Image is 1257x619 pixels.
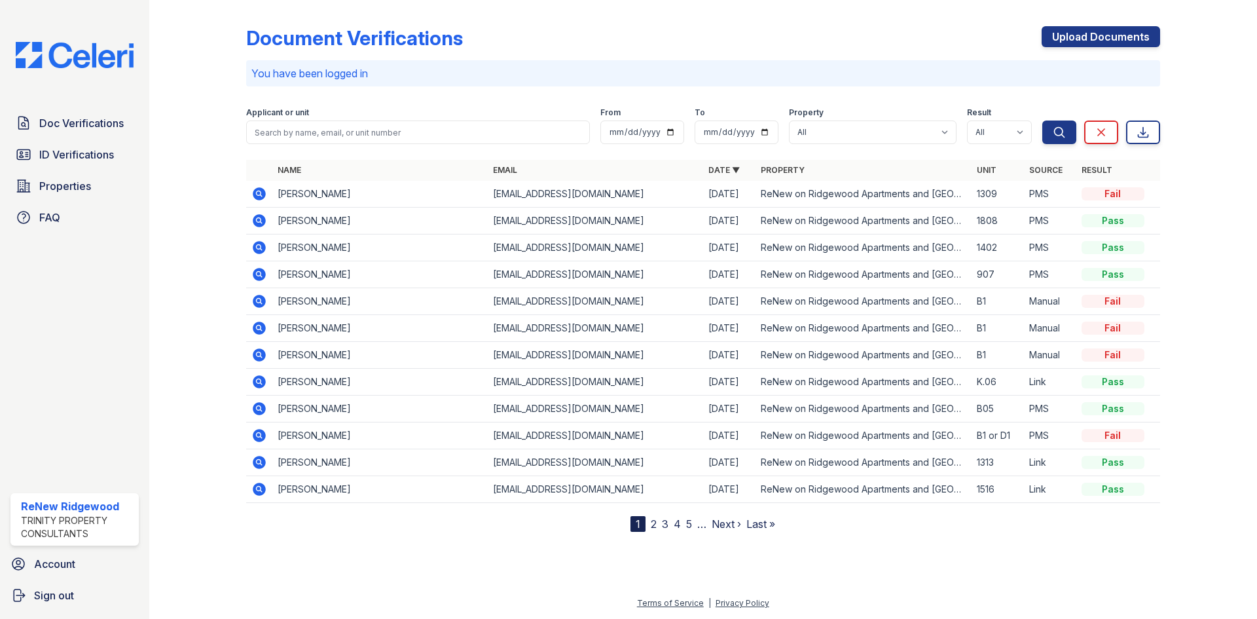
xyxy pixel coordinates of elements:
td: Link [1024,369,1076,396]
div: Trinity Property Consultants [21,514,134,540]
div: Fail [1082,429,1144,442]
td: B05 [972,396,1024,422]
a: Unit [977,165,996,175]
div: Document Verifications [246,26,463,50]
div: Fail [1082,187,1144,200]
a: Source [1029,165,1063,175]
td: [EMAIL_ADDRESS][DOMAIN_NAME] [488,208,703,234]
label: From [600,107,621,118]
td: Link [1024,449,1076,476]
td: [DATE] [703,288,756,315]
div: ReNew Ridgewood [21,498,134,514]
p: You have been logged in [251,66,1155,81]
span: … [697,516,706,532]
label: Property [789,107,824,118]
td: [EMAIL_ADDRESS][DOMAIN_NAME] [488,476,703,503]
td: ReNew on Ridgewood Apartments and [GEOGRAPHIC_DATA] [756,476,971,503]
td: [PERSON_NAME] [272,234,488,261]
a: Doc Verifications [10,110,139,136]
td: B1 or D1 [972,422,1024,449]
td: PMS [1024,422,1076,449]
a: 5 [686,517,692,531]
td: [EMAIL_ADDRESS][DOMAIN_NAME] [488,234,703,261]
td: [EMAIL_ADDRESS][DOMAIN_NAME] [488,181,703,208]
td: [DATE] [703,476,756,503]
a: 4 [674,517,681,531]
td: [DATE] [703,181,756,208]
td: [EMAIL_ADDRESS][DOMAIN_NAME] [488,315,703,342]
td: PMS [1024,181,1076,208]
div: Fail [1082,295,1144,308]
div: Pass [1082,214,1144,227]
td: 1313 [972,449,1024,476]
div: Pass [1082,483,1144,496]
td: PMS [1024,396,1076,422]
span: Sign out [34,588,74,603]
td: Manual [1024,288,1076,315]
div: Pass [1082,268,1144,281]
td: B1 [972,288,1024,315]
div: Pass [1082,402,1144,415]
td: [PERSON_NAME] [272,396,488,422]
td: ReNew on Ridgewood Apartments and [GEOGRAPHIC_DATA] [756,261,971,288]
a: Privacy Policy [716,598,769,608]
td: [DATE] [703,449,756,476]
a: Next › [712,517,741,531]
td: [PERSON_NAME] [272,208,488,234]
td: [PERSON_NAME] [272,261,488,288]
td: [PERSON_NAME] [272,288,488,315]
a: Name [278,165,301,175]
td: [PERSON_NAME] [272,476,488,503]
a: ID Verifications [10,141,139,168]
a: Result [1082,165,1112,175]
span: FAQ [39,210,60,225]
img: CE_Logo_Blue-a8612792a0a2168367f1c8372b55b34899dd931a85d93a1a3d3e32e68fde9ad4.png [5,42,144,68]
td: Manual [1024,315,1076,342]
a: Properties [10,173,139,199]
td: [PERSON_NAME] [272,342,488,369]
td: [DATE] [703,208,756,234]
td: ReNew on Ridgewood Apartments and [GEOGRAPHIC_DATA] [756,234,971,261]
td: B1 [972,342,1024,369]
td: 1402 [972,234,1024,261]
td: ReNew on Ridgewood Apartments and [GEOGRAPHIC_DATA] [756,396,971,422]
td: ReNew on Ridgewood Apartments and [GEOGRAPHIC_DATA] [756,181,971,208]
label: Applicant or unit [246,107,309,118]
span: Doc Verifications [39,115,124,131]
td: Manual [1024,342,1076,369]
a: Last » [746,517,775,531]
a: Account [5,551,144,577]
td: ReNew on Ridgewood Apartments and [GEOGRAPHIC_DATA] [756,369,971,396]
td: 1808 [972,208,1024,234]
a: Upload Documents [1042,26,1160,47]
label: Result [967,107,991,118]
div: 1 [630,516,646,532]
td: [DATE] [703,422,756,449]
td: [PERSON_NAME] [272,315,488,342]
td: [DATE] [703,261,756,288]
div: Fail [1082,322,1144,335]
a: 2 [651,517,657,531]
td: B1 [972,315,1024,342]
td: [DATE] [703,369,756,396]
a: Sign out [5,582,144,609]
td: [DATE] [703,342,756,369]
td: [DATE] [703,315,756,342]
td: [PERSON_NAME] [272,449,488,476]
td: [DATE] [703,234,756,261]
td: ReNew on Ridgewood Apartments and [GEOGRAPHIC_DATA] [756,342,971,369]
a: Property [761,165,805,175]
span: ID Verifications [39,147,114,162]
div: Pass [1082,241,1144,254]
td: 1516 [972,476,1024,503]
td: ReNew on Ridgewood Apartments and [GEOGRAPHIC_DATA] [756,208,971,234]
div: Pass [1082,456,1144,469]
div: Fail [1082,348,1144,362]
a: 3 [662,517,668,531]
td: Link [1024,476,1076,503]
td: PMS [1024,208,1076,234]
td: ReNew on Ridgewood Apartments and [GEOGRAPHIC_DATA] [756,449,971,476]
span: Properties [39,178,91,194]
a: Email [493,165,517,175]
